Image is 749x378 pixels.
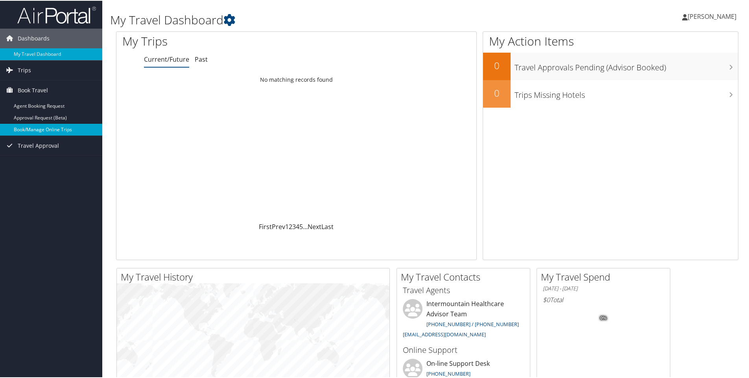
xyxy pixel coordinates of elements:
h2: My Travel Spend [541,270,670,283]
img: airportal-logo.png [17,5,96,24]
h1: My Trips [122,32,321,49]
a: [PHONE_NUMBER] / [PHONE_NUMBER] [426,320,519,327]
span: Travel Approval [18,135,59,155]
h2: My Travel Contacts [401,270,530,283]
a: Next [308,222,321,230]
h3: Online Support [403,344,524,355]
a: Current/Future [144,54,189,63]
a: First [259,222,272,230]
h1: My Action Items [483,32,738,49]
h2: My Travel History [121,270,389,283]
h2: 0 [483,86,511,99]
a: Past [195,54,208,63]
h2: 0 [483,58,511,72]
a: 1 [285,222,289,230]
h1: My Travel Dashboard [110,11,533,28]
a: [PHONE_NUMBER] [426,369,470,376]
a: 0Trips Missing Hotels [483,79,738,107]
span: Dashboards [18,28,50,48]
h6: [DATE] - [DATE] [543,284,664,292]
h3: Travel Approvals Pending (Advisor Booked) [515,57,738,72]
span: … [303,222,308,230]
a: 2 [289,222,292,230]
a: 5 [299,222,303,230]
a: 0Travel Approvals Pending (Advisor Booked) [483,52,738,79]
span: [PERSON_NAME] [688,11,736,20]
span: Trips [18,60,31,79]
td: No matching records found [116,72,476,86]
h3: Travel Agents [403,284,524,295]
a: Last [321,222,334,230]
span: $0 [543,295,550,303]
h6: Total [543,295,664,303]
li: Intermountain Healthcare Advisor Team [399,298,528,340]
a: 3 [292,222,296,230]
a: Prev [272,222,285,230]
a: 4 [296,222,299,230]
a: [PERSON_NAME] [682,4,744,28]
span: Book Travel [18,80,48,99]
h3: Trips Missing Hotels [515,85,738,100]
tspan: 0% [600,315,607,320]
a: [EMAIL_ADDRESS][DOMAIN_NAME] [403,330,486,337]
